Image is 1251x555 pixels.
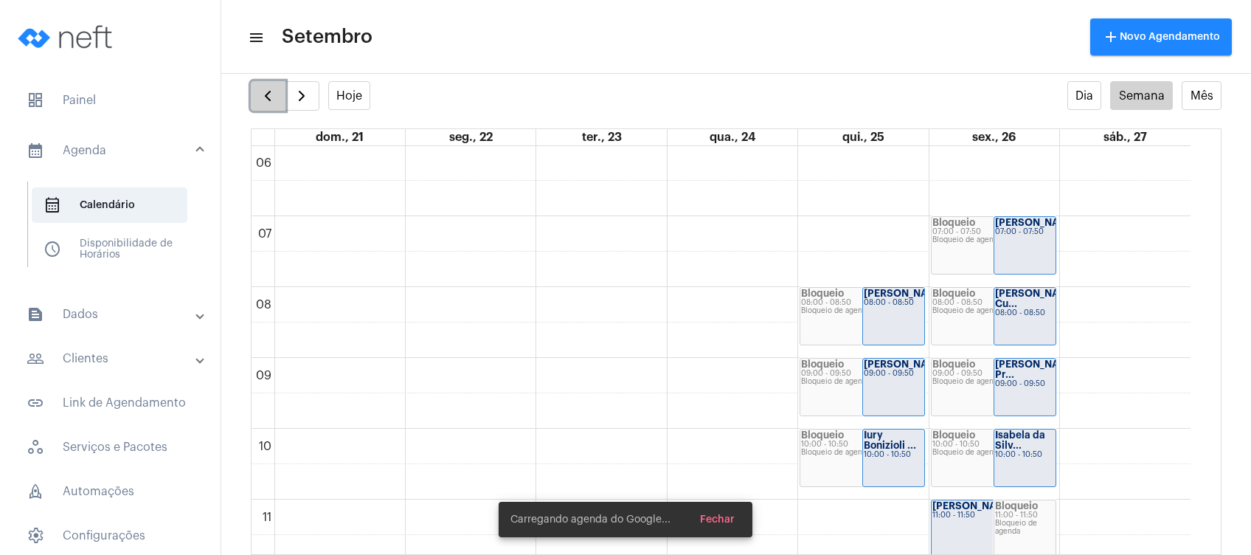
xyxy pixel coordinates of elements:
strong: Iury Bonizioli ... [864,430,916,450]
span: Carregando agenda do Google... [510,512,670,527]
span: sidenav icon [44,241,61,258]
button: Semana [1110,81,1173,110]
div: Bloqueio de agenda [932,307,1055,315]
mat-expansion-panel-header: sidenav iconClientes [9,341,221,376]
mat-icon: sidenav icon [27,306,44,323]
div: 06 [253,156,274,170]
a: 24 de setembro de 2025 [707,129,758,145]
strong: [PERSON_NAME] Cu... [995,289,1078,308]
a: 21 de setembro de 2025 [313,129,367,145]
span: sidenav icon [27,483,44,500]
a: 22 de setembro de 2025 [446,129,496,145]
span: Serviços e Pacotes [15,430,206,465]
mat-icon: sidenav icon [27,394,44,412]
div: 11 [260,511,274,524]
div: Bloqueio de agenda [995,520,1055,536]
mat-expansion-panel-header: sidenav iconDados [9,297,221,332]
mat-icon: sidenav icon [248,29,263,46]
div: 08:00 - 08:50 [801,299,923,307]
span: Automações [15,474,206,509]
div: Bloqueio de agenda [932,449,1055,457]
button: Mês [1182,81,1221,110]
strong: Bloqueio [801,289,844,298]
div: 11:00 - 11:50 [995,511,1055,520]
strong: Bloqueio [932,430,975,440]
strong: [PERSON_NAME]... [995,218,1087,227]
strong: Bloqueio [995,501,1038,511]
a: 23 de setembro de 2025 [579,129,625,145]
strong: [PERSON_NAME]... [932,501,1024,511]
div: Bloqueio de agenda [801,307,923,315]
mat-panel-title: Agenda [27,142,197,159]
div: 10:00 - 10:50 [801,441,923,449]
div: Bloqueio de agenda [801,378,923,386]
strong: Bloqueio [932,289,975,298]
div: 09:00 - 09:50 [864,370,923,378]
mat-icon: add [1102,28,1120,46]
div: 10:00 - 10:50 [864,451,923,459]
button: Hoje [328,81,371,110]
span: sidenav icon [27,527,44,545]
div: Bloqueio de agenda [932,378,1055,386]
strong: [PERSON_NAME]... [864,359,955,369]
span: Link de Agendamento [15,385,206,421]
button: Fechar [688,506,746,533]
div: 10 [256,440,274,453]
button: Próximo Semana [285,81,319,111]
mat-icon: sidenav icon [27,350,44,368]
div: Bloqueio de agenda [932,236,1055,244]
strong: Isabela da Silv... [995,430,1045,450]
div: 09:00 - 09:50 [995,380,1055,388]
span: sidenav icon [27,92,44,109]
mat-panel-title: Dados [27,306,197,323]
button: Novo Agendamento [1090,18,1232,55]
span: Painel [15,83,206,118]
div: 07:00 - 07:50 [932,228,1055,236]
img: logo-neft-novo-2.png [12,7,122,66]
span: Novo Agendamento [1102,32,1220,42]
div: 09:00 - 09:50 [932,370,1055,378]
div: Bloqueio de agenda [801,449,923,457]
a: 26 de setembro de 2025 [969,129,1019,145]
span: Disponibilidade de Horários [32,232,187,267]
strong: [PERSON_NAME] Pr... [995,359,1078,379]
strong: Bloqueio [932,218,975,227]
a: 25 de setembro de 2025 [839,129,887,145]
span: Fechar [700,514,735,525]
div: 11:00 - 11:50 [932,511,1055,520]
div: 09:00 - 09:50 [801,370,923,378]
strong: Bloqueio [801,359,844,369]
a: 27 de setembro de 2025 [1101,129,1150,145]
mat-panel-title: Clientes [27,350,197,368]
strong: [PERSON_NAME] [864,289,946,298]
mat-expansion-panel-header: sidenav iconAgenda [9,127,221,174]
span: sidenav icon [44,196,61,214]
strong: Bloqueio [801,430,844,440]
div: 08 [253,298,274,311]
div: 08:00 - 08:50 [995,309,1055,317]
mat-icon: sidenav icon [27,142,44,159]
div: 08:00 - 08:50 [864,299,923,307]
div: sidenav iconAgenda [9,174,221,288]
div: 10:00 - 10:50 [932,441,1055,449]
span: Calendário [32,187,187,223]
span: Setembro [282,25,372,49]
div: 08:00 - 08:50 [932,299,1055,307]
strong: Bloqueio [932,359,975,369]
span: sidenav icon [27,438,44,456]
button: Semana Anterior [251,81,285,111]
div: 09 [253,369,274,382]
div: 07 [255,227,274,241]
div: 07:00 - 07:50 [995,228,1055,236]
div: 10:00 - 10:50 [995,451,1055,459]
span: Configurações [15,518,206,554]
button: Dia [1067,81,1102,110]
